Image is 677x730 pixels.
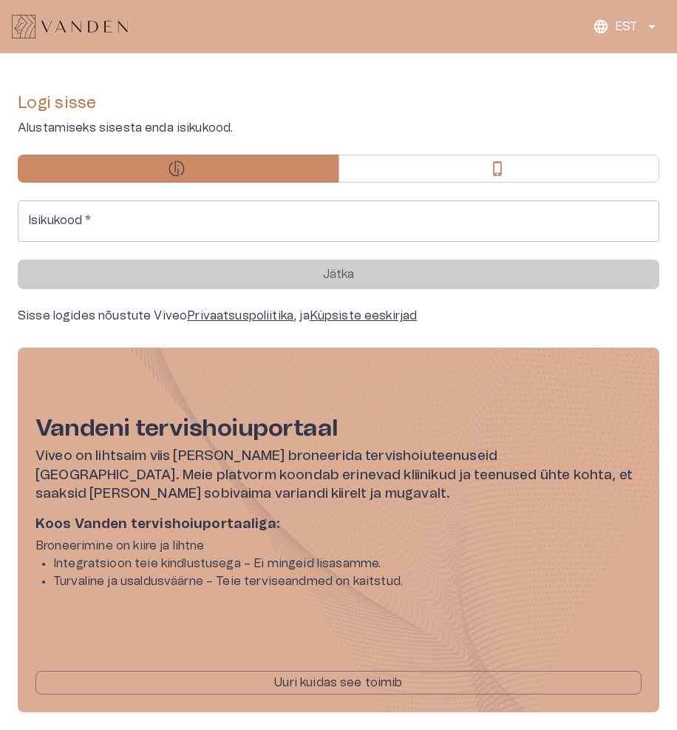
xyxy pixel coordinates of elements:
p: Uuri kuidas see toimib [274,674,402,692]
button: EST [588,12,665,41]
p: EST [615,18,638,36]
button: Uuri kuidas see toimib [35,671,642,694]
a: Privaatsuspoliitika [187,310,293,322]
a: Küpsiste eeskirjad [310,310,418,322]
iframe: Help widget launcher [562,663,677,704]
div: Sisse logides nõustute Viveo , ja [18,307,659,325]
p: Alustamiseks sisesta enda isikukood. [18,119,659,137]
h4: Logi sisse [18,93,659,113]
img: Vanden logo [12,15,128,38]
